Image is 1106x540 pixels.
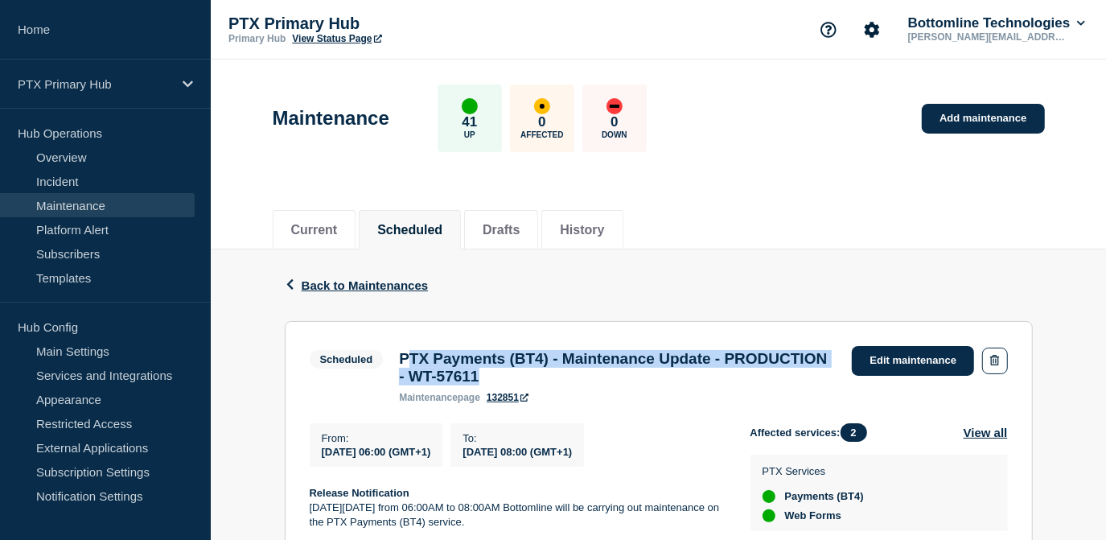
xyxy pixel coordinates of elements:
[812,13,845,47] button: Support
[520,130,563,139] p: Affected
[18,77,172,91] p: PTX Primary Hub
[310,350,384,369] span: Scheduled
[310,501,725,530] p: [DATE][DATE] from 06:00AM to 08:00AM Bottomline will be carrying out maintenance on the PTX Payme...
[291,223,338,237] button: Current
[483,223,520,237] button: Drafts
[750,423,875,442] span: Affected services:
[399,392,480,403] p: page
[487,392,528,403] a: 132851
[322,432,431,444] p: From :
[763,509,775,522] div: up
[841,423,867,442] span: 2
[905,31,1072,43] p: [PERSON_NAME][EMAIL_ADDRESS][PERSON_NAME][DOMAIN_NAME]
[464,130,475,139] p: Up
[602,130,627,139] p: Down
[462,114,477,130] p: 41
[763,490,775,503] div: up
[606,98,623,114] div: down
[538,114,545,130] p: 0
[292,33,381,44] a: View Status Page
[905,15,1088,31] button: Bottomline Technologies
[855,13,889,47] button: Account settings
[964,423,1008,442] button: View all
[228,14,550,33] p: PTX Primary Hub
[922,104,1044,134] a: Add maintenance
[785,509,842,522] span: Web Forms
[463,446,572,458] span: [DATE] 08:00 (GMT+1)
[560,223,604,237] button: History
[399,392,458,403] span: maintenance
[611,114,618,130] p: 0
[462,98,478,114] div: up
[285,278,429,292] button: Back to Maintenances
[322,446,431,458] span: [DATE] 06:00 (GMT+1)
[228,33,286,44] p: Primary Hub
[763,465,864,477] p: PTX Services
[273,107,389,130] h1: Maintenance
[377,223,442,237] button: Scheduled
[534,98,550,114] div: affected
[302,278,429,292] span: Back to Maintenances
[399,350,836,385] h3: PTX Payments (BT4) - Maintenance Update - PRODUCTION - WT-57611
[310,487,409,499] strong: Release Notification
[463,432,572,444] p: To :
[852,346,974,376] a: Edit maintenance
[785,490,864,503] span: Payments (BT4)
